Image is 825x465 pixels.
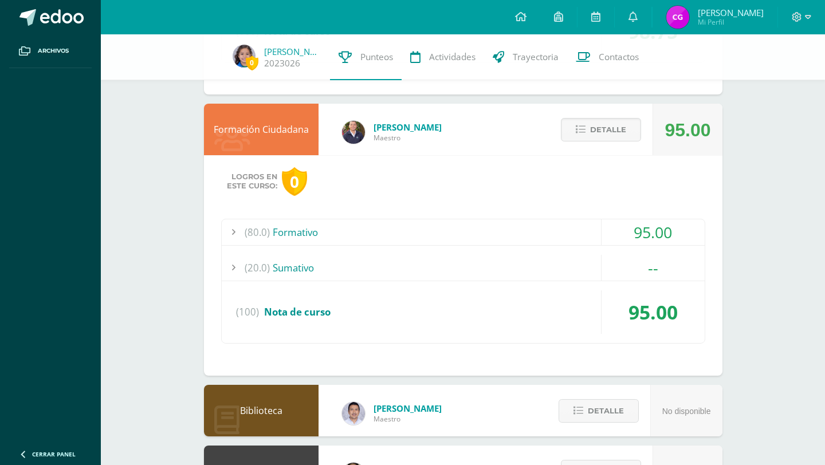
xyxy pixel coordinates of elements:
[602,290,705,334] div: 95.00
[342,402,365,425] img: 4582bc727a9698f22778fe954f29208c.png
[360,51,393,63] span: Punteos
[698,7,764,18] span: [PERSON_NAME]
[602,255,705,281] div: --
[567,34,647,80] a: Contactos
[9,34,92,68] a: Archivos
[264,46,321,57] a: [PERSON_NAME]
[561,118,641,141] button: Detalle
[559,399,639,423] button: Detalle
[665,104,710,156] div: 95.00
[342,121,365,144] img: 91d0d8d7f4541bee8702541c95888cbd.png
[666,6,689,29] img: 0d3603cdafea370d1278ce4321e499b5.png
[374,414,442,424] span: Maestro
[602,219,705,245] div: 95.00
[204,104,319,155] div: Formación Ciudadana
[330,34,402,80] a: Punteos
[227,172,277,191] span: Logros en este curso:
[222,255,705,281] div: Sumativo
[282,167,307,196] div: 0
[32,450,76,458] span: Cerrar panel
[264,305,331,318] span: Nota de curso
[236,290,259,334] span: (100)
[599,51,639,63] span: Contactos
[484,34,567,80] a: Trayectoria
[245,219,270,245] span: (80.0)
[374,403,442,414] span: [PERSON_NAME]
[204,385,319,436] div: Biblioteca
[374,121,442,133] span: [PERSON_NAME]
[38,46,69,56] span: Archivos
[590,119,626,140] span: Detalle
[402,34,484,80] a: Actividades
[233,45,256,68] img: 669f0924832468a736df0dc6fc4004b8.png
[246,56,258,70] span: 0
[374,133,442,143] span: Maestro
[429,51,476,63] span: Actividades
[513,51,559,63] span: Trayectoria
[245,255,270,281] span: (20.0)
[264,57,300,69] a: 2023026
[222,219,705,245] div: Formativo
[662,407,711,416] span: No disponible
[698,17,764,27] span: Mi Perfil
[588,400,624,421] span: Detalle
